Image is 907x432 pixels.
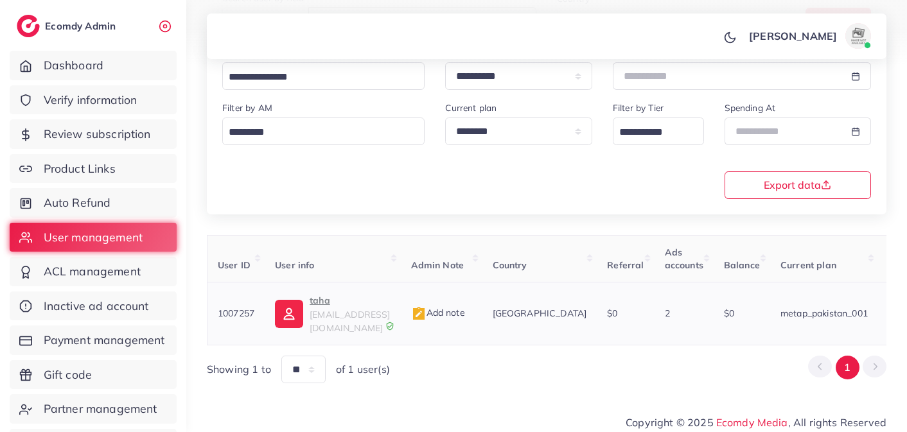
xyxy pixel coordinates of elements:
[665,307,670,319] span: 2
[780,307,868,319] span: metap_pakistan_001
[17,15,40,37] img: logo
[10,257,177,286] a: ACL management
[10,154,177,184] a: Product Links
[808,356,886,379] ul: Pagination
[613,101,664,114] label: Filter by Tier
[716,416,788,429] a: Ecomdy Media
[10,360,177,390] a: Gift code
[17,15,119,37] a: logoEcomdy Admin
[10,51,177,80] a: Dashboard
[44,401,157,417] span: Partner management
[725,101,776,114] label: Spending At
[626,415,886,430] span: Copyright © 2025
[222,62,425,90] div: Search for option
[310,309,390,333] span: [EMAIL_ADDRESS][DOMAIN_NAME]
[725,171,872,199] button: Export data
[10,119,177,149] a: Review subscription
[10,223,177,252] a: User management
[310,293,390,308] p: taha
[44,332,165,349] span: Payment management
[845,23,871,49] img: avatar
[218,307,254,319] span: 1007257
[44,92,137,108] span: Verify information
[742,23,876,49] a: [PERSON_NAME]avatar
[10,394,177,424] a: Partner management
[493,259,527,271] span: Country
[44,194,111,211] span: Auto Refund
[44,263,141,280] span: ACL management
[224,123,408,143] input: Search for option
[207,362,271,377] span: Showing 1 to
[10,291,177,321] a: Inactive ad account
[44,57,103,74] span: Dashboard
[44,160,116,177] span: Product Links
[385,322,394,331] img: 9CAL8B2pu8EFxCJHYAAAAldEVYdGRhdGU6Y3JlYXRlADIwMjItMTItMDlUMDQ6NTg6MzkrMDA6MDBXSlgLAAAAJXRFWHRkYXR...
[665,246,703,271] span: Ads accounts
[411,306,427,322] img: admin_note.cdd0b510.svg
[275,259,314,271] span: User info
[45,20,119,32] h2: Ecomdy Admin
[44,126,151,143] span: Review subscription
[10,85,177,115] a: Verify information
[724,259,760,271] span: Balance
[336,362,390,377] span: of 1 user(s)
[615,123,687,143] input: Search for option
[607,259,644,271] span: Referral
[749,28,837,44] p: [PERSON_NAME]
[724,307,734,319] span: $0
[836,356,859,379] button: Go to page 1
[44,298,149,315] span: Inactive ad account
[613,117,704,145] div: Search for option
[222,117,425,145] div: Search for option
[44,229,143,246] span: User management
[275,300,303,328] img: ic-user-info.36bf1079.svg
[764,180,831,190] span: Export data
[493,307,587,319] span: [GEOGRAPHIC_DATA]
[10,188,177,218] a: Auto Refund
[224,67,408,87] input: Search for option
[218,259,251,271] span: User ID
[607,307,617,319] span: $0
[222,101,272,114] label: Filter by AM
[411,307,465,318] span: Add note
[275,293,390,334] a: taha[EMAIL_ADDRESS][DOMAIN_NAME]
[44,367,92,383] span: Gift code
[411,259,464,271] span: Admin Note
[10,325,177,355] a: Payment management
[780,259,836,271] span: Current plan
[445,101,497,114] label: Current plan
[788,415,886,430] span: , All rights Reserved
